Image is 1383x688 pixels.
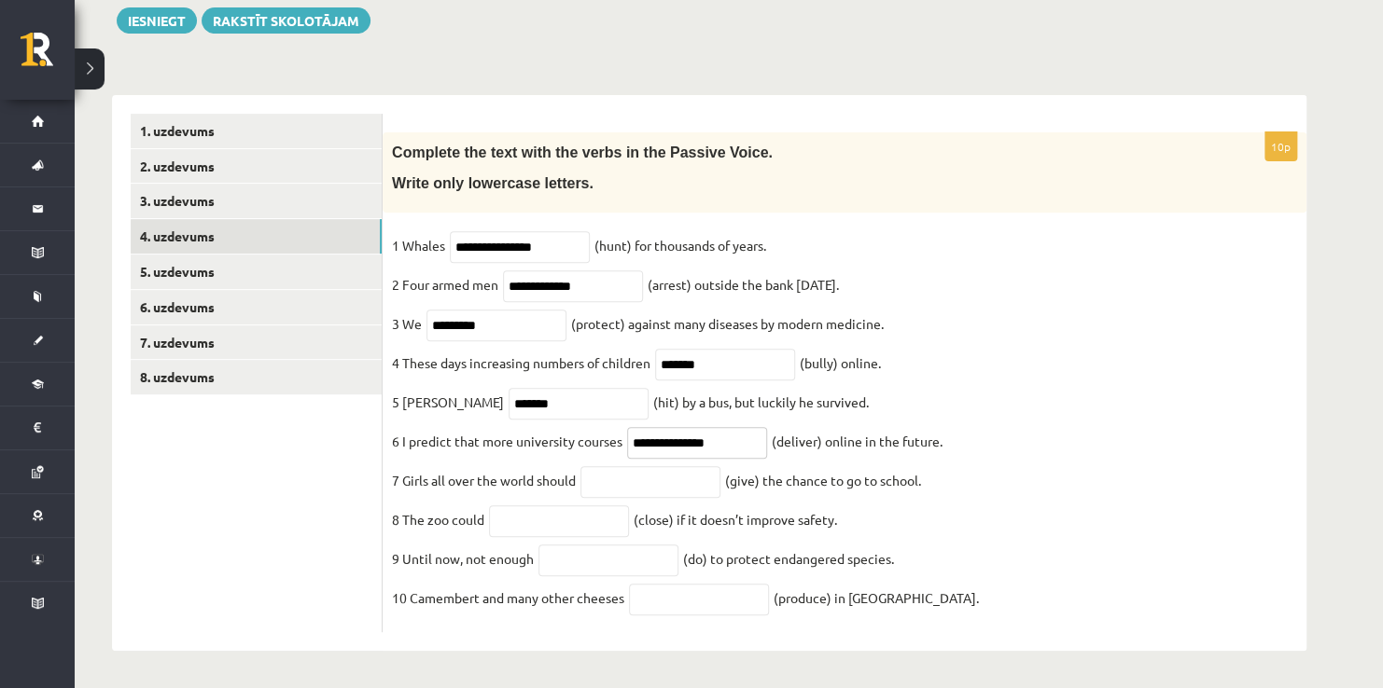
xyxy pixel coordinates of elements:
[392,175,594,191] span: Write only lowercase letters.
[392,427,622,455] p: 6 I predict that more university courses
[131,114,382,148] a: 1. uzdevums
[131,219,382,254] a: 4. uzdevums
[392,544,534,572] p: 9 Until now, not enough
[392,584,624,612] p: 10 Camembert and many other cheeses
[392,310,422,337] p: 3 We
[131,184,382,218] a: 3. uzdevums
[392,388,504,416] p: 5 [PERSON_NAME]
[392,231,445,259] p: 1 Whales
[131,255,382,289] a: 5. uzdevums
[1264,131,1297,161] p: 10p
[392,349,650,377] p: 4 These days increasing numbers of children
[392,144,773,160] span: Complete the text with the verbs in the Passive Voice.
[202,7,370,34] a: Rakstīt skolotājam
[392,505,484,533] p: 8 The zoo could
[131,360,382,394] a: 8. uzdevums
[117,7,197,34] button: Iesniegt
[392,231,1297,623] fieldset: (hunt) for thousands of years. (arrest) outside the bank [DATE]. (protect) against many diseases ...
[131,290,382,324] a: 6. uzdevums
[392,466,576,494] p: 7 Girls all over the world should
[131,325,382,360] a: 7. uzdevums
[21,33,75,79] a: Rīgas 1. Tālmācības vidusskola
[392,270,498,298] p: 2 Four armed men
[131,149,382,184] a: 2. uzdevums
